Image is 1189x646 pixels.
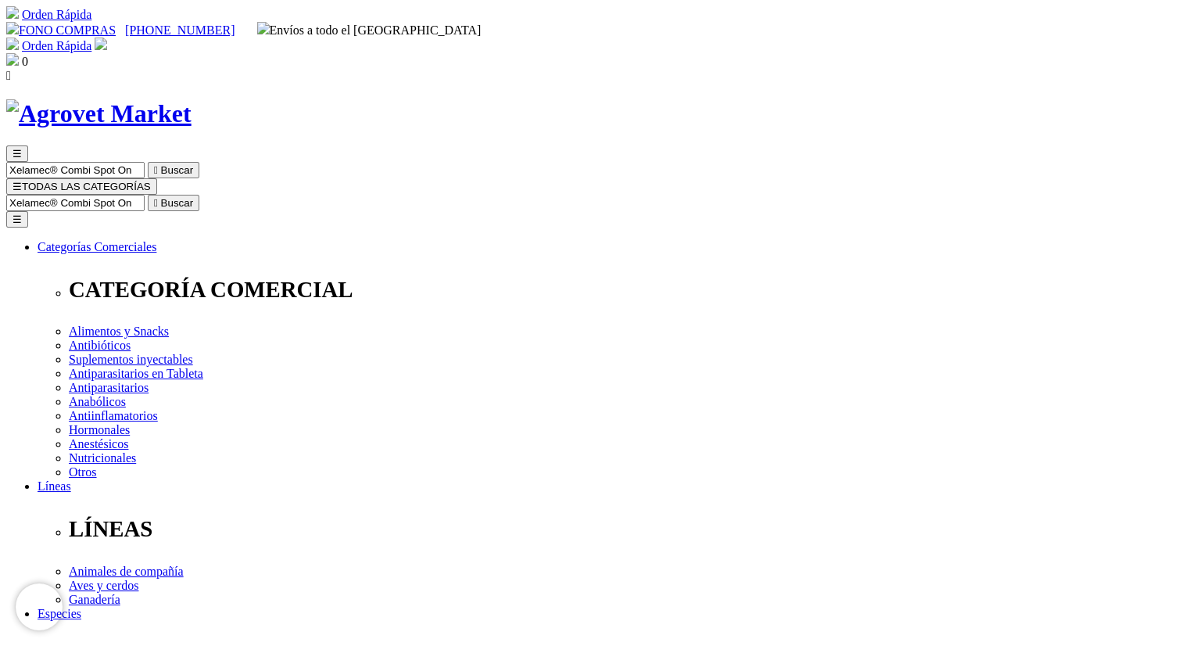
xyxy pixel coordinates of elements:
a: Hormonales [69,423,130,436]
img: shopping-cart.svg [6,38,19,50]
a: Aves y cerdos [69,579,138,592]
a: FONO COMPRAS [6,23,116,37]
a: Antibióticos [69,339,131,352]
i:  [6,69,11,82]
a: Categorías Comerciales [38,240,156,253]
p: LÍNEAS [69,516,1183,542]
span: Envíos a todo el [GEOGRAPHIC_DATA] [257,23,482,37]
a: Especies [38,607,81,620]
p: CATEGORÍA COMERCIAL [69,277,1183,303]
button: ☰TODAS LAS CATEGORÍAS [6,178,157,195]
span: 0 [22,55,28,68]
img: shopping-cart.svg [6,6,19,19]
button: ☰ [6,211,28,228]
a: Antiparasitarios [69,381,149,394]
span: ☰ [13,148,22,160]
a: Nutricionales [69,451,136,465]
a: Líneas [38,479,71,493]
input: Buscar [6,162,145,178]
a: Orden Rápida [22,39,91,52]
img: user.svg [95,38,107,50]
img: Agrovet Market [6,99,192,128]
button:  Buscar [148,162,199,178]
button:  Buscar [148,195,199,211]
i:  [154,197,158,209]
img: phone.svg [6,22,19,34]
i:  [154,164,158,176]
a: Alimentos y Snacks [69,325,169,338]
img: shopping-bag.svg [6,53,19,66]
a: Antiparasitarios en Tableta [69,367,203,380]
a: Anabólicos [69,395,126,408]
a: Orden Rápida [22,8,91,21]
a: Suplementos inyectables [69,353,193,366]
a: Anestésicos [69,437,128,450]
a: Otros [69,465,97,479]
button: ☰ [6,145,28,162]
a: Acceda a su cuenta de cliente [95,39,107,52]
span: ☰ [13,181,22,192]
input: Buscar [6,195,145,211]
iframe: Brevo live chat [16,583,63,630]
span: Buscar [161,197,193,209]
span: Buscar [161,164,193,176]
a: [PHONE_NUMBER] [125,23,235,37]
img: delivery-truck.svg [257,22,270,34]
a: Animales de compañía [69,565,184,578]
a: Ganadería [69,593,120,606]
a: Antiinflamatorios [69,409,158,422]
